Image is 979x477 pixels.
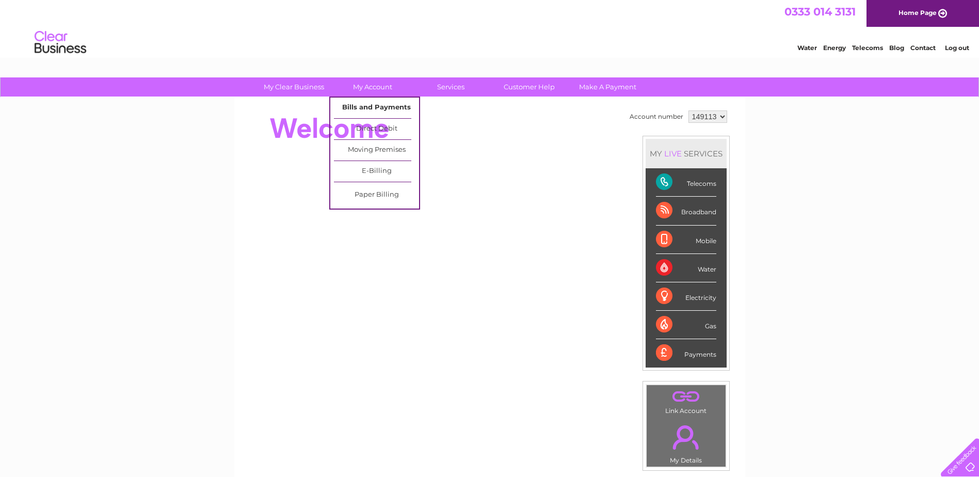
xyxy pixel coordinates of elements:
[945,44,969,52] a: Log out
[656,197,716,225] div: Broadband
[656,168,716,197] div: Telecoms
[408,77,493,97] a: Services
[34,27,87,58] img: logo.png
[627,108,686,125] td: Account number
[246,6,734,50] div: Clear Business is a trading name of Verastar Limited (registered in [GEOGRAPHIC_DATA] No. 3667643...
[646,385,726,417] td: Link Account
[565,77,650,97] a: Make A Payment
[656,254,716,282] div: Water
[334,119,419,139] a: Direct Debit
[649,388,723,406] a: .
[662,149,684,158] div: LIVE
[487,77,572,97] a: Customer Help
[656,226,716,254] div: Mobile
[251,77,336,97] a: My Clear Business
[797,44,817,52] a: Water
[656,311,716,339] div: Gas
[334,140,419,161] a: Moving Premises
[334,98,419,118] a: Bills and Payments
[852,44,883,52] a: Telecoms
[656,282,716,311] div: Electricity
[910,44,936,52] a: Contact
[646,417,726,467] td: My Details
[889,44,904,52] a: Blog
[646,139,727,168] div: MY SERVICES
[334,185,419,205] a: Paper Billing
[823,44,846,52] a: Energy
[649,419,723,455] a: .
[334,161,419,182] a: E-Billing
[784,5,856,18] a: 0333 014 3131
[656,339,716,367] div: Payments
[330,77,415,97] a: My Account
